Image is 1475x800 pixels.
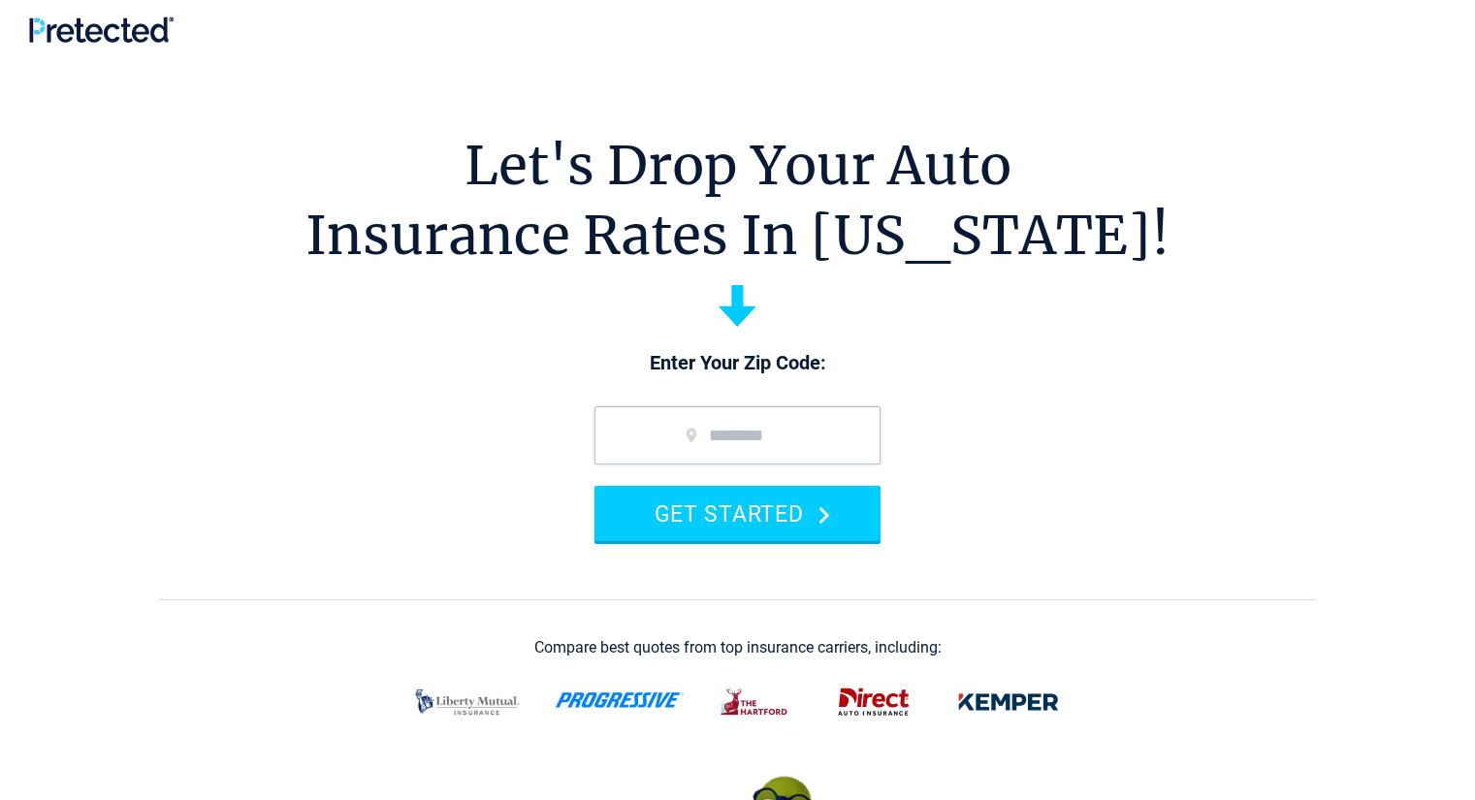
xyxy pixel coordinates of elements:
img: kemper [945,677,1073,727]
p: Enter Your Zip Code: [575,350,900,377]
div: Compare best quotes from top insurance carriers, including: [534,639,942,656]
img: thehartford [708,677,803,727]
img: progressive [555,692,685,708]
h1: Let's Drop Your Auto Insurance Rates In [US_STATE]! [305,131,1170,271]
button: GET STARTED [594,486,881,541]
img: direct [826,677,921,727]
img: Pretected Logo [29,16,174,43]
img: liberty [403,677,531,727]
input: zip code [594,406,881,464]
